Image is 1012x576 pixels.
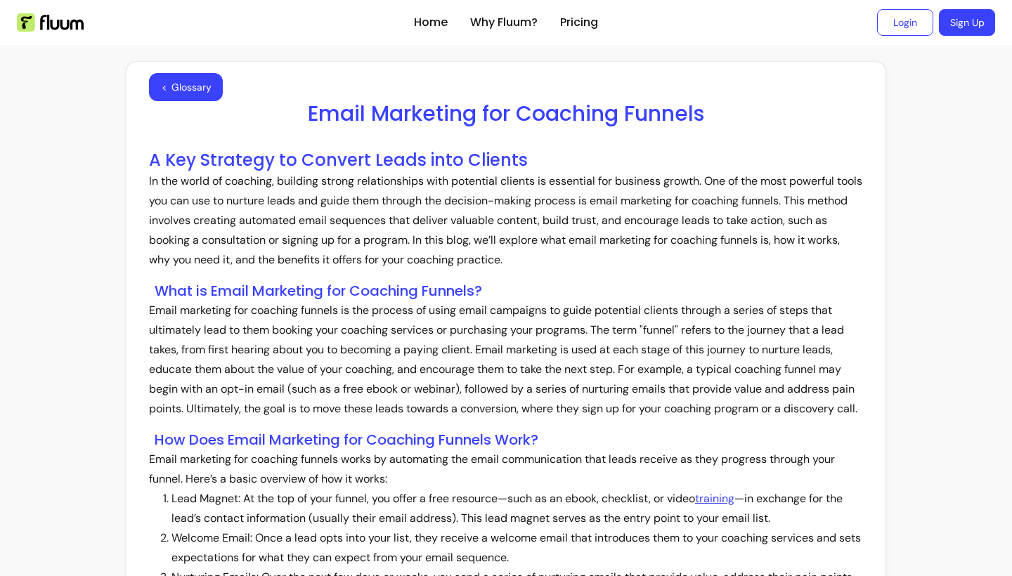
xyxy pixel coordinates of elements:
a: Pricing [560,14,598,31]
h2: A Key Strategy to Convert Leads into Clients [149,149,863,171]
span: < [162,80,167,94]
span: Glossary [171,80,212,94]
a: training [695,491,734,506]
p: In the world of coaching, building strong relationships with potential clients is essential for b... [149,171,863,270]
li: Lead Magnet: At the top of your funnel, you offer a free resource—such as an ebook, checklist, or... [171,489,863,528]
a: Home [414,14,448,31]
h1: Email Marketing for Coaching Funnels [149,101,863,126]
p: Email marketing for coaching funnels is the process of using email campaigns to guide potential c... [149,301,863,419]
p: Email marketing for coaching funnels works by automating the email communication that leads recei... [149,450,863,489]
a: Why Fluum? [470,14,538,31]
button: <Glossary [149,73,223,101]
a: Sign Up [939,9,995,36]
img: Fluum Logo [17,13,84,32]
li: Welcome Email: Once a lead opts into your list, they receive a welcome email that introduces them... [171,528,863,568]
h3: How Does Email Marketing for Coaching Funnels Work? [155,430,863,450]
a: Login [877,9,933,36]
h3: What is Email Marketing for Coaching Funnels? [155,281,863,301]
